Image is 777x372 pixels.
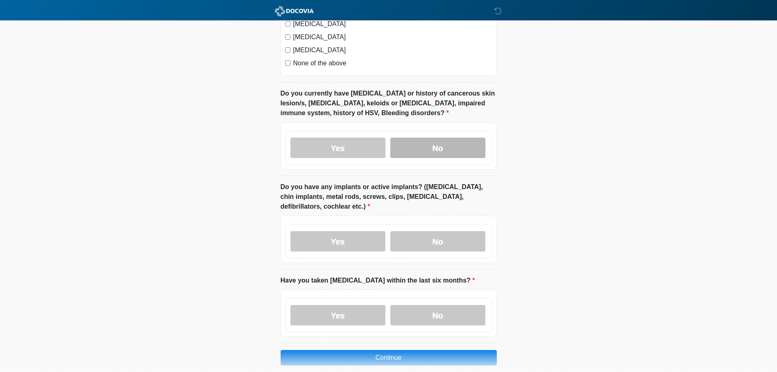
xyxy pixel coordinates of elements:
[293,32,492,42] label: [MEDICAL_DATA]
[293,19,492,29] label: [MEDICAL_DATA]
[272,6,316,16] img: ABC Med Spa- GFEase Logo
[390,305,485,325] label: No
[290,305,385,325] label: Yes
[281,276,475,285] label: Have you taken [MEDICAL_DATA] within the last six months?
[290,138,385,158] label: Yes
[281,89,497,118] label: Do you currently have [MEDICAL_DATA] or history of cancerous skin lesion/s, [MEDICAL_DATA], keloi...
[293,58,492,68] label: None of the above
[281,350,497,365] button: Continue
[390,231,485,252] label: No
[285,34,290,40] input: [MEDICAL_DATA]
[285,47,290,53] input: [MEDICAL_DATA]
[285,60,290,66] input: None of the above
[290,231,385,252] label: Yes
[281,182,497,212] label: Do you have any implants or active implants? ([MEDICAL_DATA], chin implants, metal rods, screws, ...
[293,45,492,55] label: [MEDICAL_DATA]
[285,21,290,27] input: [MEDICAL_DATA]
[390,138,485,158] label: No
